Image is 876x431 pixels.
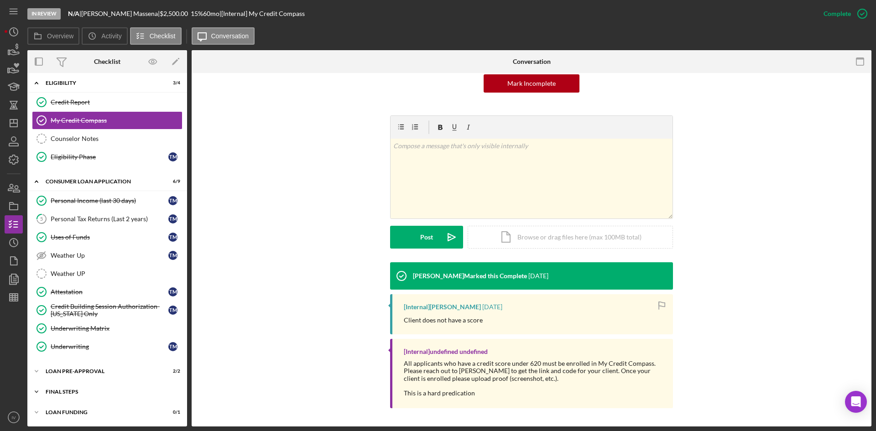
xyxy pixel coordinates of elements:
div: T M [168,287,177,296]
div: Underwriting Matrix [51,325,182,332]
div: Credit Building Session Authorization- [US_STATE] Only [51,303,168,317]
a: Weather UpTM [32,246,182,265]
a: Weather UP [32,265,182,283]
tspan: 5 [40,216,43,222]
div: $2,500.00 [160,10,191,17]
button: Activity [82,27,127,45]
p: Client does not have a score [404,315,483,325]
div: | [68,10,81,17]
a: Eligibility PhaseTM [32,148,182,166]
a: My Credit Compass [32,111,182,130]
label: Overview [47,32,73,40]
div: Conversation [513,58,551,65]
button: Overview [27,27,79,45]
div: Checklist [94,58,120,65]
button: Checklist [130,27,182,45]
div: T M [168,342,177,351]
div: Loan Pre-Approval [46,369,157,374]
div: Open Intercom Messenger [845,391,867,413]
div: 6 / 9 [164,179,180,184]
div: [PERSON_NAME] Marked this Complete [413,272,527,280]
div: Counselor Notes [51,135,182,142]
time: 2025-05-19 17:54 [482,303,502,311]
label: Activity [101,32,121,40]
div: Personal Income (last 30 days) [51,197,168,204]
div: T M [168,233,177,242]
div: Mark Incomplete [507,74,556,93]
div: | [Internal] My Credit Compass [219,10,305,17]
a: Counselor Notes [32,130,182,148]
a: AttestationTM [32,283,182,301]
time: 2025-08-06 14:35 [528,272,548,280]
button: Conversation [192,27,255,45]
div: Uses of Funds [51,234,168,241]
div: Underwriting [51,343,168,350]
div: My Credit Compass [51,117,182,124]
label: Checklist [150,32,176,40]
div: Complete [824,5,851,23]
div: T M [168,196,177,205]
div: Post [420,226,433,249]
button: Mark Incomplete [484,74,579,93]
div: [PERSON_NAME] Massena | [81,10,160,17]
div: Eligibility Phase [51,153,168,161]
text: IV [11,415,16,420]
div: 0 / 1 [164,410,180,415]
a: Uses of FundsTM [32,228,182,246]
div: Loan Funding [46,410,157,415]
a: 5Personal Tax Returns (Last 2 years)TM [32,210,182,228]
button: IV [5,408,23,426]
div: T M [168,306,177,315]
div: [Internal] [PERSON_NAME] [404,303,481,311]
div: All applicants who have a credit score under 620 must be enrolled in My Credit Compass. Please re... [404,360,664,382]
label: Conversation [211,32,249,40]
a: Underwriting Matrix [32,319,182,338]
div: FINAL STEPS [46,389,176,395]
div: Personal Tax Returns (Last 2 years) [51,215,168,223]
div: T M [168,152,177,161]
div: Credit Report [51,99,182,106]
div: Attestation [51,288,168,296]
a: Credit Report [32,93,182,111]
div: 3 / 4 [164,80,180,86]
button: Post [390,226,463,249]
div: In Review [27,8,61,20]
div: [Internal] undefined undefined [404,348,488,355]
div: T M [168,214,177,223]
div: Consumer Loan Application [46,179,157,184]
div: 15 % [191,10,203,17]
a: Personal Income (last 30 days)TM [32,192,182,210]
a: UnderwritingTM [32,338,182,356]
b: N/A [68,10,79,17]
div: 60 mo [203,10,219,17]
div: Weather UP [51,270,182,277]
div: T M [168,251,177,260]
a: Credit Building Session Authorization- [US_STATE] OnlyTM [32,301,182,319]
div: 2 / 2 [164,369,180,374]
div: This is a hard predication [404,389,664,397]
div: Weather Up [51,252,168,259]
button: Complete [814,5,871,23]
div: Eligibility [46,80,157,86]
